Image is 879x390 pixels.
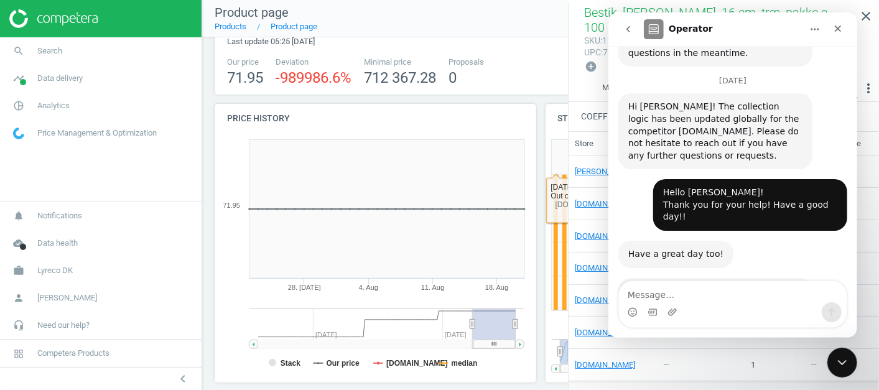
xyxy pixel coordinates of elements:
[288,284,321,291] tspan: 28. [DATE]
[608,12,857,338] iframe: Intercom live chat
[215,5,289,20] span: Product page
[175,371,190,386] i: chevron_left
[449,69,457,86] span: 0
[7,67,30,90] i: timeline
[584,60,598,74] button: add_circle
[858,9,873,24] i: close
[584,47,601,57] span: upc
[421,284,444,291] tspan: 11. Aug
[37,320,90,331] span: Need our help?
[7,259,30,282] i: work
[569,132,657,156] th: Store
[167,371,198,387] button: chevron_left
[364,57,436,68] span: Minimal price
[223,202,240,209] text: 71.95
[452,359,478,368] tspan: median
[485,284,508,291] tspan: 18. Aug
[827,348,857,378] iframe: Intercom live chat
[215,22,246,31] a: Products
[811,360,817,369] span: —
[861,81,876,96] i: more_vert
[575,167,695,176] a: [PERSON_NAME][DOMAIN_NAME]
[7,286,30,310] i: person
[227,69,263,86] span: 71.95
[575,263,635,272] a: [DOMAIN_NAME]
[276,69,351,86] span: -989986.6 %
[569,78,661,99] a: Market
[663,360,669,369] span: —
[271,22,317,31] a: Product page
[37,210,82,221] span: Notifications
[7,94,30,118] i: pie_chart_outlined
[584,47,667,58] div: : 7321011876679
[575,295,635,305] a: [DOMAIN_NAME]
[7,231,30,255] i: cloud_done
[364,69,436,86] span: 712 367.28
[584,5,828,35] span: Bestik, [PERSON_NAME], 16 cm, træ, pakke a 100 stk, 73210...
[575,231,635,241] a: [DOMAIN_NAME]
[584,35,600,45] span: sku
[569,102,652,131] h4: Coefficients
[584,35,667,47] div: : 11826064
[449,57,484,68] span: Proposals
[37,265,73,276] span: Lyreco DK
[359,284,378,291] tspan: 4. Aug
[37,292,97,304] span: [PERSON_NAME]
[37,238,78,249] span: Data health
[575,360,635,369] a: [DOMAIN_NAME]
[13,128,24,139] img: wGWNvw8QSZomAAAAABJRU5ErkJggg==
[9,9,98,28] img: ajHJNr6hYgQAAAAASUVORK5CYII=
[858,78,879,103] button: more_vert
[37,100,70,111] span: Analytics
[7,313,30,337] i: headset_mic
[546,104,702,133] h4: Stock history
[37,73,83,84] span: Data delivery
[215,104,536,133] h4: Price history
[744,355,774,374] div: 1
[585,60,597,73] i: add_circle
[575,328,635,337] a: [DOMAIN_NAME]
[227,57,263,68] span: Our price
[37,45,62,57] span: Search
[37,128,157,139] span: Price Management & Optimization
[281,359,300,368] tspan: Stack
[7,204,30,228] i: notifications
[37,348,109,359] span: Competera Products
[227,37,315,46] span: Last update 05:25 [DATE]
[327,359,360,368] tspan: Our price
[7,39,30,63] i: search
[386,359,448,368] tspan: [DOMAIN_NAME]
[575,199,635,208] a: [DOMAIN_NAME]
[276,57,351,68] span: Deviation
